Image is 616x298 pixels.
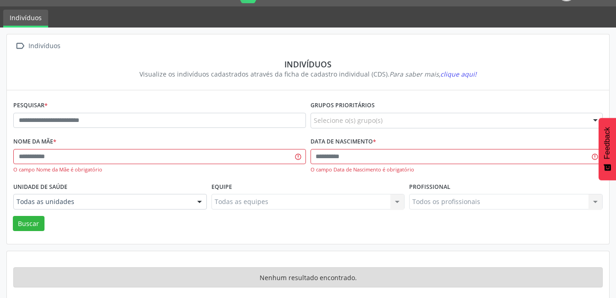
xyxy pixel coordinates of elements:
[13,135,56,149] label: Nome da mãe
[13,39,27,53] i: 
[17,197,188,206] span: Todas as unidades
[440,70,477,78] span: clique aqui!
[27,39,62,53] div: Indivíduos
[13,180,67,194] label: Unidade de saúde
[13,39,62,53] a:  Indivíduos
[20,69,596,79] div: Visualize os indivíduos cadastrados através da ficha de cadastro individual (CDS).
[389,70,477,78] i: Para saber mais,
[311,135,376,149] label: Data de nascimento
[314,116,383,125] span: Selecione o(s) grupo(s)
[13,216,44,232] button: Buscar
[3,10,48,28] a: Indivíduos
[311,166,603,174] div: O campo Data de Nascimento é obrigatório
[311,99,375,113] label: Grupos prioritários
[211,180,232,194] label: Equipe
[409,180,450,194] label: Profissional
[13,267,603,287] div: Nenhum resultado encontrado.
[603,127,611,159] span: Feedback
[13,99,48,113] label: Pesquisar
[13,166,306,174] div: O campo Nome da Mãe é obrigatório
[20,59,596,69] div: Indivíduos
[599,118,616,180] button: Feedback - Mostrar pesquisa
